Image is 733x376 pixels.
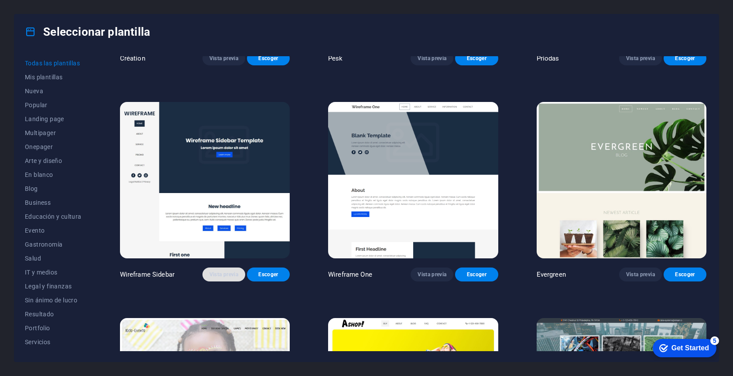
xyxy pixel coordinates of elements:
span: Sin ánimo de lucro [25,297,82,304]
button: Vista previa [411,51,453,65]
button: Vista previa [202,268,245,281]
span: Mis plantillas [25,74,82,81]
button: Escoger [247,51,290,65]
span: Portfolio [25,325,82,332]
button: Educación y cultura [25,210,82,224]
button: Escoger [664,268,706,281]
button: Arte y diseño [25,154,82,168]
span: Business [25,199,82,206]
img: Wireframe One [328,102,498,258]
button: Legal y finanzas [25,279,82,293]
button: Blog [25,182,82,196]
span: En blanco [25,171,82,178]
button: Escoger [664,51,706,65]
img: Evergreen [537,102,706,258]
span: Salud [25,255,82,262]
span: Blog [25,185,82,192]
p: Evergreen [537,270,566,279]
button: Landing page [25,112,82,126]
span: Vista previa [626,55,655,62]
button: Escoger [455,268,498,281]
span: Gastronomía [25,241,82,248]
span: Evento [25,227,82,234]
button: Servicios [25,335,82,349]
button: Business [25,196,82,210]
span: Arte y diseño [25,157,82,164]
span: Escoger [671,271,699,278]
h4: Seleccionar plantilla [25,25,150,39]
button: Vista previa [619,268,662,281]
div: Get Started 5 items remaining, 0% complete [7,4,71,23]
button: Nueva [25,84,82,98]
span: Landing page [25,115,82,122]
span: Vista previa [626,271,655,278]
span: Legal y finanzas [25,283,82,290]
button: Escoger [247,268,290,281]
button: Vista previa [202,51,245,65]
button: Mis plantillas [25,70,82,84]
span: Todas las plantillas [25,60,82,67]
button: Vista previa [411,268,453,281]
span: Escoger [254,271,283,278]
span: Resultado [25,311,82,318]
span: Vista previa [418,271,446,278]
p: Pesk [328,54,343,63]
button: IT y medios [25,265,82,279]
div: 5 [65,2,73,10]
p: Priodas [537,54,559,63]
button: Gastronomía [25,237,82,251]
button: Salud [25,251,82,265]
span: Vista previa [418,55,446,62]
button: Todas las plantillas [25,56,82,70]
button: Sin ánimo de lucro [25,293,82,307]
button: Popular [25,98,82,112]
span: Escoger [462,55,491,62]
button: Portfolio [25,321,82,335]
span: Onepager [25,143,82,150]
span: Popular [25,102,82,108]
button: Onepager [25,140,82,154]
span: Vista previa [209,55,238,62]
p: Wireframe Sidebar [120,270,175,279]
p: Wireframe One [328,270,372,279]
button: Tienda [25,349,82,363]
span: Servicios [25,339,82,346]
span: Nueva [25,88,82,95]
button: Multipager [25,126,82,140]
button: Vista previa [619,51,662,65]
p: Création [120,54,145,63]
span: Escoger [671,55,699,62]
span: Multipager [25,129,82,136]
div: Get Started [26,10,63,17]
span: IT y medios [25,269,82,276]
span: Vista previa [209,271,238,278]
button: En blanco [25,168,82,182]
img: Wireframe Sidebar [120,102,290,258]
span: Escoger [462,271,491,278]
button: Escoger [455,51,498,65]
span: Escoger [254,55,283,62]
span: Educación y cultura [25,213,82,220]
button: Resultado [25,307,82,321]
button: Evento [25,224,82,237]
